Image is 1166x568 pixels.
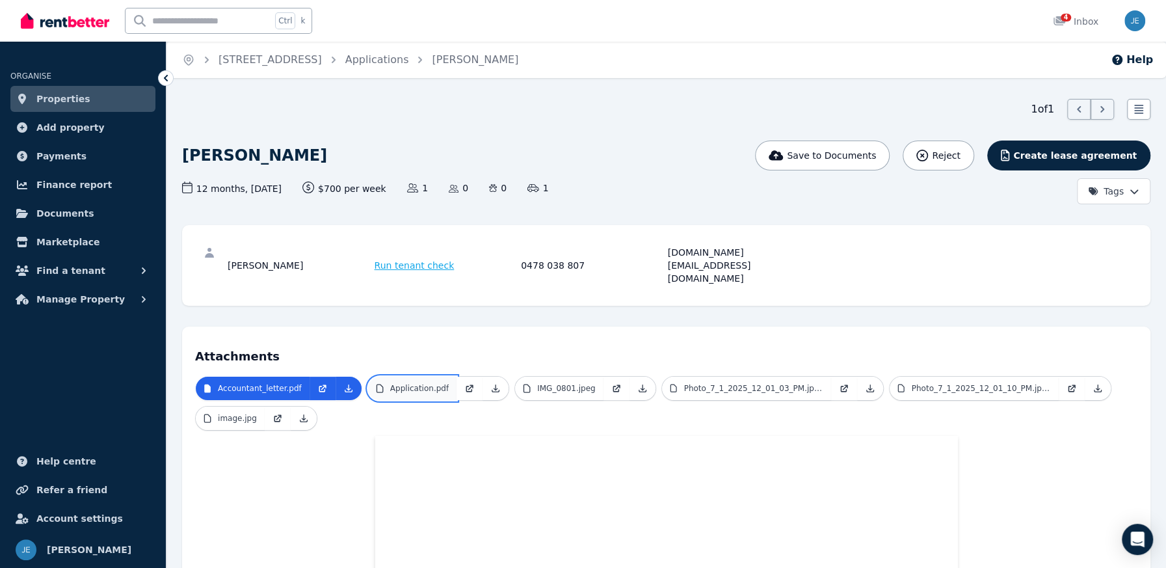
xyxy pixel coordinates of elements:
a: Photo_7_1_2025_12_01_10_PM.jpeg [890,377,1059,400]
a: Properties [10,86,155,112]
span: Save to Documents [787,149,876,162]
a: Open in new Tab [831,377,857,400]
div: Inbox [1053,15,1098,28]
span: Reject [932,149,960,162]
a: [STREET_ADDRESS] [219,53,322,66]
span: Manage Property [36,291,125,307]
span: 1 [407,182,428,195]
a: Open in new Tab [310,377,336,400]
img: RentBetter [21,11,109,31]
a: Photo_7_1_2025_12_01_03_PM.jpeg [662,377,831,400]
span: Documents [36,206,94,221]
a: Download Attachment [291,407,317,430]
span: Ctrl [275,12,295,29]
a: Refer a friend [10,477,155,503]
nav: Breadcrumb [166,42,534,78]
a: Applications [345,53,409,66]
p: image.jpg [218,413,257,424]
span: 0 [449,182,468,195]
a: image.jpg [196,407,265,430]
span: Marketplace [36,234,99,250]
img: Jeff [16,539,36,560]
span: Add property [36,120,105,135]
span: 12 months , [DATE] [182,182,282,195]
a: Open in new Tab [1059,377,1085,400]
div: Open Intercom Messenger [1122,524,1153,555]
a: Add property [10,115,155,141]
span: Properties [36,91,90,107]
p: Photo_7_1_2025_12_01_03_PM.jpeg [683,383,823,394]
button: Tags [1077,178,1150,204]
span: 4 [1061,14,1071,21]
div: [DOMAIN_NAME][EMAIL_ADDRESS][DOMAIN_NAME] [668,246,811,285]
a: Download Attachment [629,377,656,400]
a: Download Attachment [483,377,509,400]
span: $700 per week [302,182,386,195]
a: Open in new Tab [603,377,629,400]
a: Application.pdf [368,377,457,400]
a: [PERSON_NAME] [432,53,518,66]
div: [PERSON_NAME] [228,246,371,285]
a: Download Attachment [857,377,883,400]
a: Payments [10,143,155,169]
button: Create lease agreement [987,141,1150,170]
span: Find a tenant [36,263,105,278]
p: Accountant_letter.pdf [218,383,302,394]
button: Manage Property [10,286,155,312]
a: Documents [10,200,155,226]
span: Account settings [36,511,123,526]
span: Tags [1088,185,1124,198]
span: Help centre [36,453,96,469]
h1: [PERSON_NAME] [182,145,327,166]
div: 0478 038 807 [521,246,664,285]
span: k [300,16,305,26]
a: Accountant_letter.pdf [196,377,310,400]
img: Jeff [1124,10,1145,31]
span: Create lease agreement [1013,149,1137,162]
a: Open in new Tab [265,407,291,430]
span: 1 of 1 [1031,101,1054,117]
h4: Attachments [195,340,1137,366]
span: ORGANISE [10,72,51,81]
p: Application.pdf [390,383,449,394]
a: Help centre [10,448,155,474]
span: [PERSON_NAME] [47,542,131,558]
span: Run tenant check [375,259,455,272]
p: Photo_7_1_2025_12_01_10_PM.jpeg [911,383,1050,394]
p: IMG_0801.jpeg [537,383,596,394]
button: Find a tenant [10,258,155,284]
span: 1 [527,182,548,195]
a: Open in new Tab [457,377,483,400]
a: Account settings [10,506,155,532]
a: IMG_0801.jpeg [515,377,603,400]
button: Save to Documents [755,141,890,170]
a: Finance report [10,172,155,198]
a: Marketplace [10,229,155,255]
a: Download Attachment [336,377,362,400]
button: Help [1111,52,1153,68]
button: Reject [903,141,974,170]
span: Payments [36,148,86,164]
span: Refer a friend [36,482,107,498]
a: Download Attachment [1085,377,1111,400]
span: 0 [489,182,507,195]
span: Finance report [36,177,112,193]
